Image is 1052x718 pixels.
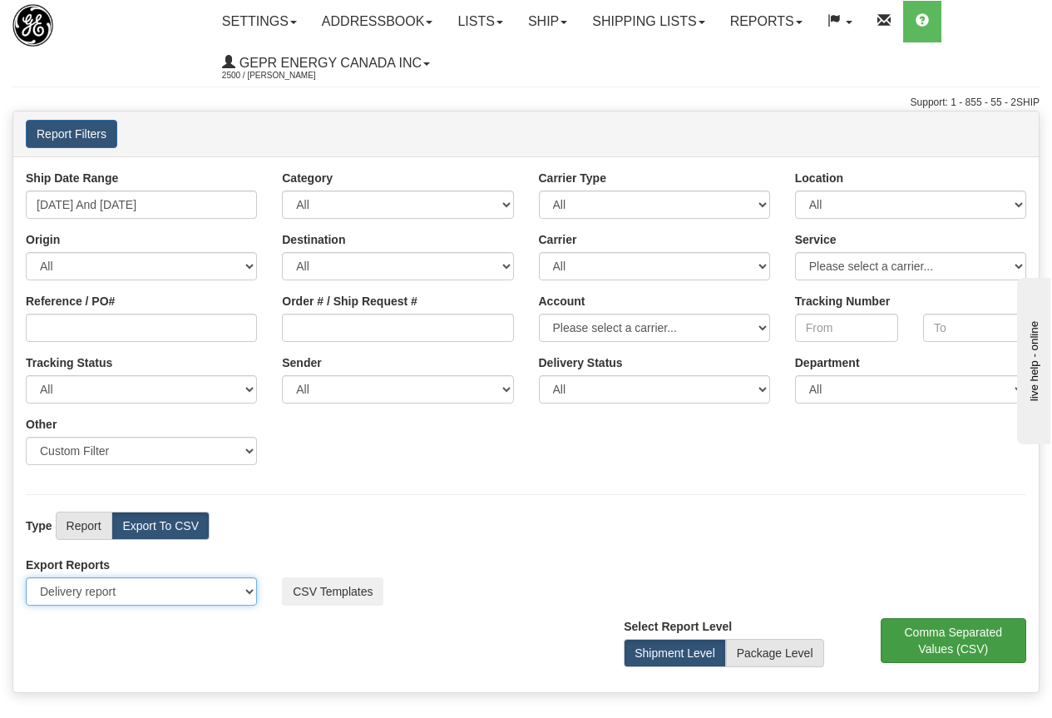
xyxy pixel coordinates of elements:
[795,170,843,186] label: Location
[56,512,112,540] label: Report
[795,293,890,309] label: Tracking Number
[282,170,333,186] label: Category
[539,231,577,248] label: Carrier
[235,56,422,70] span: GEPR Energy Canada Inc
[309,1,446,42] a: Addressbook
[881,618,1027,663] button: Comma Separated Values (CSV)
[795,231,837,248] label: Service
[26,231,60,248] label: Origin
[1014,274,1050,443] iframe: chat widget
[26,170,118,186] label: Ship Date Range
[539,375,770,404] select: Please ensure data set in report has been RECENTLY tracked from your Shipment History
[26,416,57,433] label: Other
[12,4,53,47] img: logo2500.jpg
[26,293,115,309] label: Reference / PO#
[539,354,623,371] label: Please ensure data set in report has been RECENTLY tracked from your Shipment History
[222,67,347,84] span: 2500 / [PERSON_NAME]
[516,1,580,42] a: Ship
[580,1,717,42] a: Shipping lists
[210,42,442,84] a: GEPR Energy Canada Inc 2500 / [PERSON_NAME]
[282,577,383,606] button: CSV Templates
[445,1,515,42] a: Lists
[12,96,1040,110] div: Support: 1 - 855 - 55 - 2SHIP
[718,1,815,42] a: Reports
[923,314,1026,342] input: To
[726,639,824,667] label: Package Level
[624,618,732,635] label: Select Report Level
[210,1,309,42] a: Settings
[624,639,726,667] label: Shipment Level
[12,14,154,27] div: live help - online
[26,557,110,573] label: Export Reports
[539,170,606,186] label: Carrier Type
[282,231,345,248] label: Destination
[282,293,417,309] label: Order # / Ship Request #
[26,354,112,371] label: Tracking Status
[282,354,321,371] label: Sender
[111,512,210,540] label: Export To CSV
[26,517,52,534] label: Type
[795,314,898,342] input: From
[26,120,117,148] button: Report Filters
[539,293,585,309] label: Account
[795,354,860,371] label: Department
